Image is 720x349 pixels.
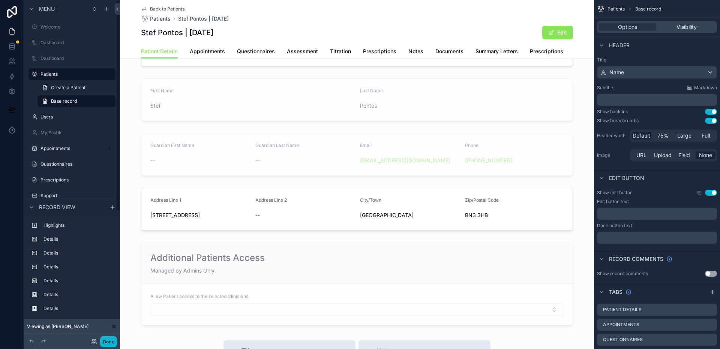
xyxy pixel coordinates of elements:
[677,132,691,139] span: Large
[141,48,178,55] span: Patient Details
[100,336,117,347] button: Done
[43,222,112,228] label: Highlights
[40,71,111,77] label: Patients
[141,27,213,38] h1: Stef Pontos | [DATE]
[28,158,115,170] a: Questionnaires
[43,278,112,284] label: Details
[28,127,115,139] a: My Profile
[597,109,628,115] div: Show backlink
[28,142,115,154] a: Appointments
[40,193,114,199] label: Support
[28,52,115,64] a: Dashboard
[408,48,423,55] span: Notes
[597,57,717,63] label: Title
[435,48,463,55] span: Documents
[287,45,318,60] a: Assessment
[597,223,632,229] label: Done button text
[37,95,115,107] a: Base record
[141,45,178,59] a: Patient Details
[609,174,644,182] span: Edit button
[597,190,633,196] label: Show edit button
[43,292,112,298] label: Details
[237,45,275,60] a: Questionnaires
[330,45,351,60] a: Titration
[51,85,85,91] span: Create a Patient
[330,48,351,55] span: Titration
[654,151,672,159] span: Upload
[28,21,115,33] a: Welcome
[28,174,115,186] a: Prescriptions
[40,55,114,61] label: Dashboard
[363,48,396,55] span: Prescriptions
[51,98,77,104] span: Base record
[597,66,717,79] button: Name
[43,250,112,256] label: Details
[603,307,642,313] label: Patient Details
[542,26,573,39] button: Edit
[150,15,171,22] span: Patients
[40,114,114,120] label: Users
[408,45,423,60] a: Notes
[678,151,690,159] span: Field
[702,132,710,139] span: Full
[597,271,648,277] div: Show record comments
[43,306,112,312] label: Details
[435,45,463,60] a: Documents
[618,23,637,31] span: Options
[676,23,697,31] span: Visibility
[39,5,55,13] span: Menu
[24,216,120,322] div: scrollable content
[609,42,630,49] span: Header
[699,151,712,159] span: None
[43,264,112,270] label: Details
[40,145,103,151] label: Appointments
[687,85,717,91] a: Markdown
[609,69,624,76] span: Name
[635,6,661,12] span: Base record
[190,48,225,55] span: Appointments
[287,48,318,55] span: Assessment
[597,232,717,244] div: scrollable content
[40,40,114,46] label: Dashboard
[597,199,629,205] label: Edit button text
[150,6,184,12] span: Back to Patients
[597,152,627,158] label: Image
[40,130,114,136] label: My Profile
[141,15,171,22] a: Patients
[28,37,115,49] a: Dashboard
[530,45,563,60] a: Prescriptions
[530,48,563,55] span: Prescriptions
[141,6,184,12] a: Back to Patients
[28,68,115,80] a: Patients
[39,204,75,211] span: Record view
[603,337,643,343] label: Questionnaires
[597,208,717,220] div: scrollable content
[475,45,518,60] a: Summary Letters
[40,177,114,183] label: Prescriptions
[237,48,275,55] span: Questionnaires
[43,236,112,242] label: Details
[37,82,115,94] a: Create a Patient
[190,45,225,60] a: Appointments
[178,15,229,22] a: Stef Pontos | [DATE]
[633,132,650,139] span: Default
[597,94,717,106] div: scrollable content
[597,133,627,139] label: Header width
[597,85,613,91] label: Subtitle
[607,6,625,12] span: Patients
[363,45,396,60] a: Prescriptions
[597,118,639,124] div: Show breadcrumbs
[40,161,114,167] label: Questionnaires
[694,85,717,91] span: Markdown
[475,48,518,55] span: Summary Letters
[609,255,663,263] span: Record comments
[657,132,669,139] span: 75%
[40,24,114,30] label: Welcome
[603,322,639,328] label: Appointments
[609,288,622,296] span: Tabs
[28,111,115,123] a: Users
[636,151,646,159] span: URL
[27,324,88,330] span: Viewing as [PERSON_NAME]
